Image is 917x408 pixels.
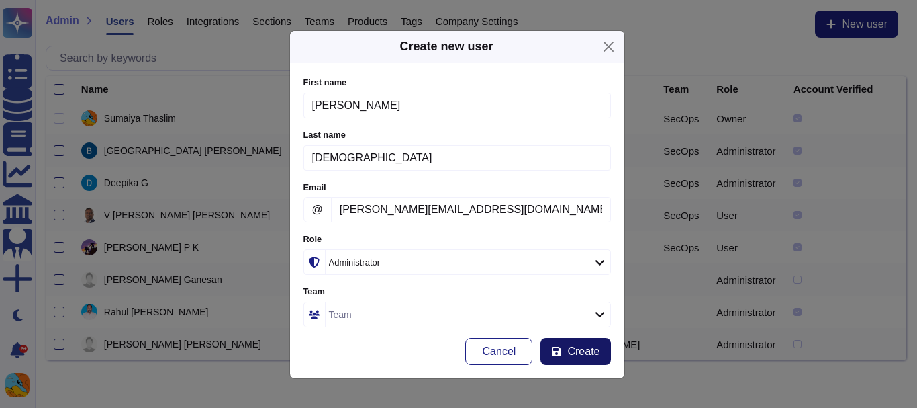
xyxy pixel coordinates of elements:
label: Email [303,183,611,192]
span: @ [303,197,332,222]
div: Team [329,310,352,319]
div: Administrator [329,258,381,267]
span: Create [567,346,599,357]
button: Close [598,36,619,57]
button: Create [540,338,610,365]
label: Last name [303,131,611,140]
input: Enter email [331,197,611,222]
input: Enter user lastname [303,145,611,171]
span: Cancel [483,346,516,357]
label: First name [303,79,611,87]
label: Team [303,288,611,296]
button: Cancel [465,338,532,365]
div: Create new user [399,38,493,56]
label: Role [303,235,611,244]
input: Enter user firstname [303,93,611,118]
